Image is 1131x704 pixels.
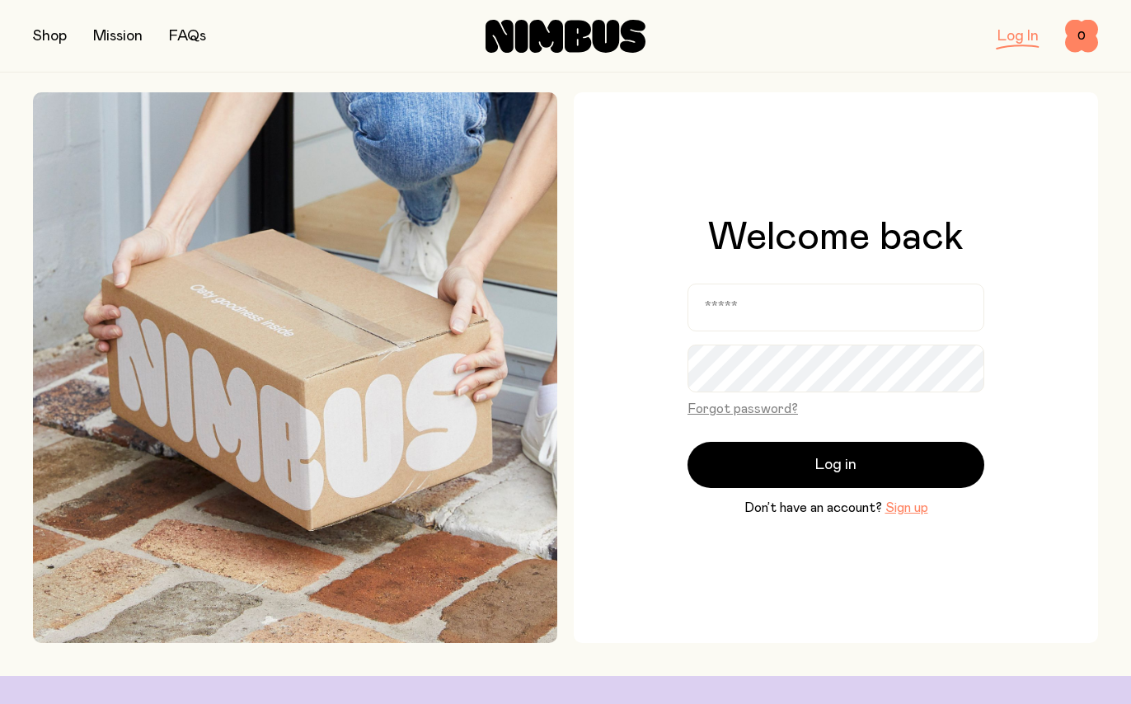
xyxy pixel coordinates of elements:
[688,442,984,488] button: Log in
[33,92,557,643] img: Picking up Nimbus mailer from doorstep
[708,218,964,257] h1: Welcome back
[997,29,1039,44] a: Log In
[815,453,856,476] span: Log in
[169,29,206,44] a: FAQs
[93,29,143,44] a: Mission
[1065,20,1098,53] button: 0
[885,498,928,518] button: Sign up
[744,498,882,518] span: Don’t have an account?
[688,399,798,419] button: Forgot password?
